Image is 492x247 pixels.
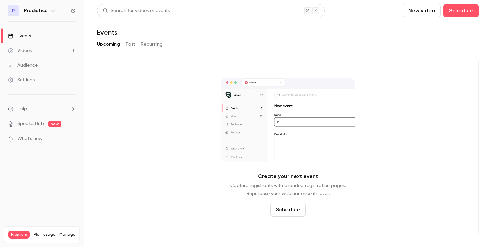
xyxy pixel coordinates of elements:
[68,136,76,142] iframe: Noticeable Trigger
[141,39,163,50] button: Recurring
[443,4,479,17] button: Schedule
[8,47,32,54] div: Videos
[230,182,346,198] p: Capture registrants with branded registration pages. Repurpose your webinar once it's over.
[103,7,170,14] div: Search for videos or events
[126,39,135,50] button: Past
[8,77,35,83] div: Settings
[258,172,318,180] p: Create your next event
[8,62,38,69] div: Audience
[8,231,30,239] span: Premium
[8,33,31,39] div: Events
[12,7,15,14] span: P
[8,105,76,112] li: help-dropdown-opener
[59,232,75,237] a: Manage
[17,105,27,112] span: Help
[17,120,44,127] a: SpeakerHub
[24,7,48,14] h6: Predictice
[17,135,43,142] span: What's new
[97,28,117,36] h1: Events
[34,232,55,237] span: Plan usage
[270,203,306,217] button: Schedule
[403,4,441,17] button: New video
[48,121,61,127] span: new
[97,39,120,50] button: Upcoming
